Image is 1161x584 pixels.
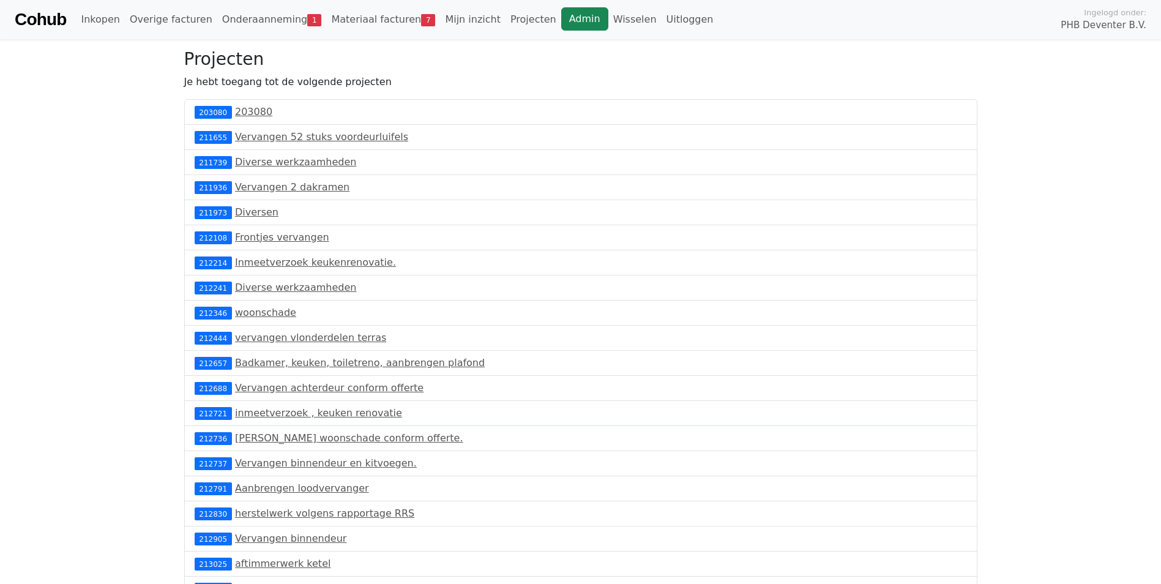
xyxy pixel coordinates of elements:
[195,457,232,470] div: 212737
[195,407,232,419] div: 212721
[235,282,356,293] a: Diverse werkzaamheden
[235,482,369,494] a: Aanbrengen loodvervanger
[1061,18,1146,32] span: PHB Deventer B.V.
[184,49,977,70] h3: Projecten
[195,181,232,193] div: 211936
[235,231,329,243] a: Frontjes vervangen
[235,558,330,569] a: aftimmerwerk ketel
[307,14,321,26] span: 1
[195,156,232,168] div: 211739
[662,7,719,32] a: Uitloggen
[217,7,327,32] a: Onderaanneming1
[326,7,440,32] a: Materiaal facturen7
[235,106,272,118] a: 203080
[235,256,396,268] a: Inmeetverzoek keukenrenovatie.
[195,382,232,394] div: 212688
[195,357,232,369] div: 212657
[440,7,506,32] a: Mijn inzicht
[235,332,386,343] a: vervangen vlonderdelen terras
[235,507,414,519] a: herstelwerk volgens rapportage RRS
[195,533,232,545] div: 212905
[195,131,232,143] div: 211655
[561,7,608,31] a: Admin
[195,332,232,344] div: 212444
[235,307,296,318] a: woonschade
[195,106,232,118] div: 203080
[195,282,232,294] div: 212241
[195,432,232,444] div: 212736
[125,7,217,32] a: Overige facturen
[195,206,232,219] div: 211973
[235,131,408,143] a: Vervangen 52 stuks voordeurluifels
[1084,7,1146,18] span: Ingelogd onder:
[235,533,346,544] a: Vervangen binnendeur
[506,7,561,32] a: Projecten
[235,382,424,394] a: Vervangen achterdeur conform offerte
[235,407,402,419] a: inmeetverzoek , keuken renovatie
[235,432,463,444] a: [PERSON_NAME] woonschade conform offerte.
[15,5,66,34] a: Cohub
[235,357,485,369] a: Badkamer, keuken, toiletreno, aanbrengen plafond
[421,14,435,26] span: 7
[76,7,124,32] a: Inkopen
[235,206,278,218] a: Diversen
[195,507,232,520] div: 212830
[195,307,232,319] div: 212346
[235,181,349,193] a: Vervangen 2 dakramen
[195,256,232,269] div: 212214
[235,457,417,469] a: Vervangen binnendeur en kitvoegen.
[184,75,977,89] p: Je hebt toegang tot de volgende projecten
[195,231,232,244] div: 212108
[195,482,232,495] div: 212791
[608,7,662,32] a: Wisselen
[235,156,356,168] a: Diverse werkzaamheden
[195,558,232,570] div: 213025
